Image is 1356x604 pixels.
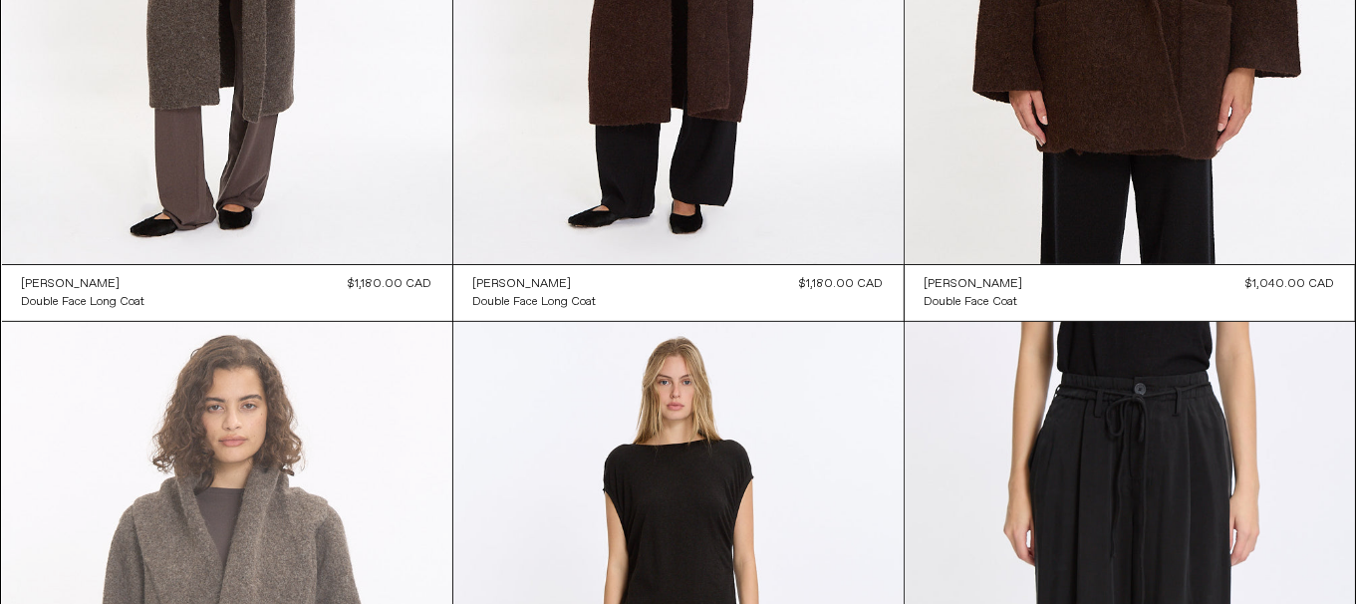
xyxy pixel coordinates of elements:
div: $1,040.00 CAD [1246,275,1335,293]
a: Double Face Coat [925,293,1023,311]
div: [PERSON_NAME] [925,276,1023,293]
a: [PERSON_NAME] [473,275,597,293]
div: Double Face Long Coat [473,294,597,311]
a: [PERSON_NAME] [925,275,1023,293]
div: [PERSON_NAME] [473,276,572,293]
a: [PERSON_NAME] [22,275,145,293]
a: Double Face Long Coat [473,293,597,311]
a: Double Face Long Coat [22,293,145,311]
div: $1,180.00 CAD [349,275,432,293]
div: Double Face Coat [925,294,1018,311]
div: $1,180.00 CAD [800,275,884,293]
div: Double Face Long Coat [22,294,145,311]
div: [PERSON_NAME] [22,276,121,293]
